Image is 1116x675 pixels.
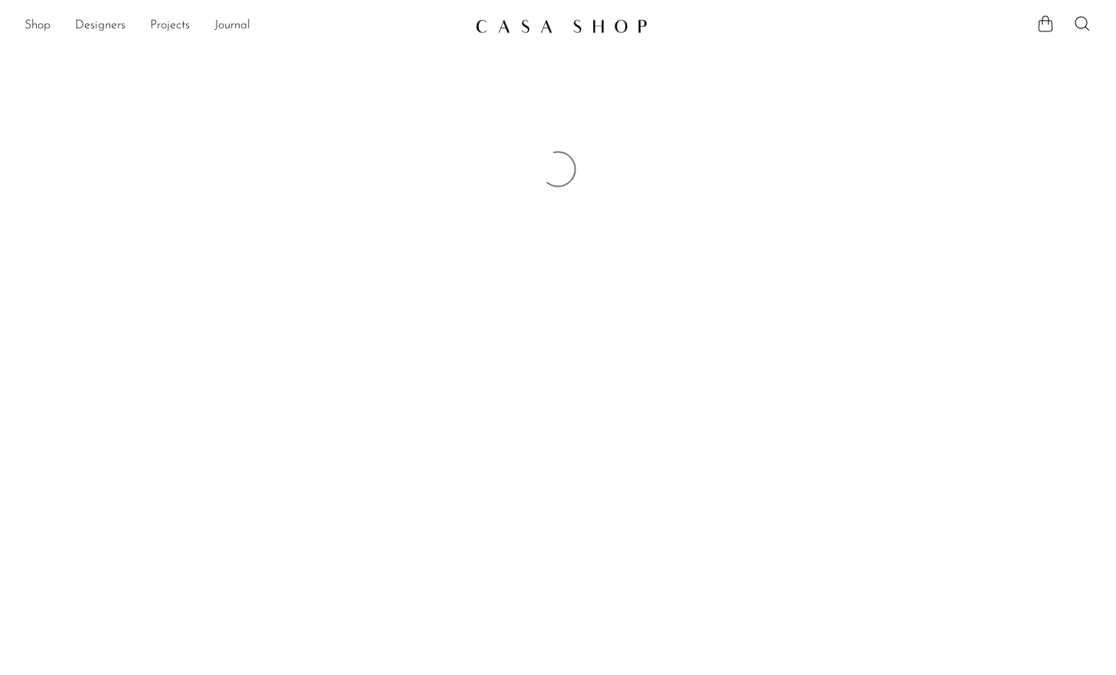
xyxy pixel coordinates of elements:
[75,16,126,36] a: Designers
[214,16,250,36] a: Journal
[24,13,463,39] nav: Desktop navigation
[24,16,51,36] a: Shop
[24,13,463,39] ul: NEW HEADER MENU
[150,16,190,36] a: Projects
